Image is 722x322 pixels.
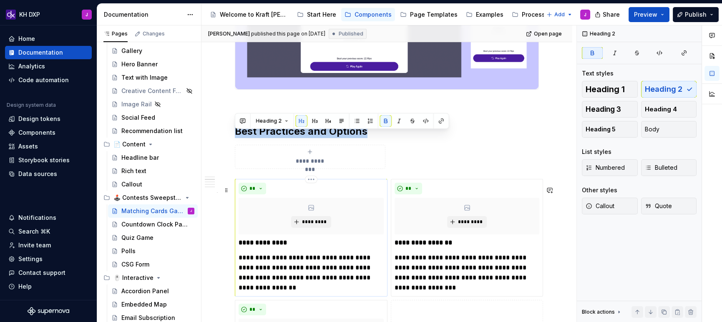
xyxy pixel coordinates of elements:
[100,191,198,204] div: 🕹️ Contests Sweepstakes Games
[208,30,250,37] span: [PERSON_NAME]
[108,111,198,124] a: Social Feed
[108,44,198,58] a: Gallery
[508,8,593,21] a: Process & Deliverables
[18,156,70,164] div: Storybook stories
[121,167,146,175] div: Rich text
[523,28,566,40] a: Open page
[108,231,198,244] a: Quiz Game
[582,309,615,315] div: Block actions
[554,11,565,18] span: Add
[121,73,168,82] div: Text with Image
[108,218,198,231] a: Countdown Clock Panel
[5,280,92,293] button: Help
[586,202,614,210] span: Callout
[251,30,325,37] div: published this page on [DATE]
[206,6,542,23] div: Page tree
[108,178,198,191] a: Callout
[397,8,461,21] a: Page Templates
[121,300,167,309] div: Embedded Map
[18,269,65,277] div: Contact support
[582,81,638,98] button: Heading 1
[108,151,198,164] a: Headline bar
[582,306,622,318] div: Block actions
[18,227,50,236] div: Search ⌘K
[103,30,128,37] div: Pages
[113,274,153,282] div: 🖱️ Interactive
[5,167,92,181] a: Data sources
[256,118,282,124] span: Heading 2
[121,153,159,162] div: Headline bar
[534,30,562,37] span: Open page
[18,48,63,57] div: Documentation
[18,241,51,249] div: Invite team
[108,164,198,178] a: Rich text
[5,266,92,279] button: Contact support
[28,307,69,315] svg: Supernova Logo
[86,11,88,18] div: J
[341,8,395,21] a: Components
[641,198,697,214] button: Quote
[544,9,575,20] button: Add
[591,7,625,22] button: Share
[18,170,57,178] div: Data sources
[641,101,697,118] button: Heading 4
[582,148,611,156] div: List styles
[108,58,198,71] a: Hero Banner
[121,47,142,55] div: Gallery
[18,128,55,137] div: Components
[7,102,56,108] div: Design system data
[113,140,146,148] div: 📄 Content
[121,87,184,95] div: Creative Content Feed
[582,101,638,118] button: Heading 3
[143,30,165,37] div: Changes
[5,60,92,73] a: Analytics
[5,32,92,45] a: Home
[410,10,458,19] div: Page Templates
[586,85,625,93] span: Heading 1
[252,115,292,127] button: Heading 2
[5,225,92,238] button: Search ⌘K
[582,198,638,214] button: Callout
[6,10,16,20] img: 0784b2da-6f85-42e6-8793-4468946223dc.png
[355,10,392,19] div: Components
[5,239,92,252] a: Invite team
[582,69,614,78] div: Text styles
[294,8,340,21] a: Start Here
[5,46,92,59] a: Documentation
[586,164,625,172] span: Numbered
[582,159,638,176] button: Numbered
[18,76,69,84] div: Code automation
[108,258,198,271] a: CSG Form
[18,62,45,70] div: Analytics
[645,202,672,210] span: Quote
[641,159,697,176] button: Bulleted
[18,282,32,291] div: Help
[476,10,503,19] div: Examples
[5,252,92,266] a: Settings
[121,260,149,269] div: CSG Form
[19,10,40,19] div: KH DXP
[685,10,707,19] span: Publish
[629,7,669,22] button: Preview
[5,73,92,87] a: Code automation
[121,60,158,68] div: Hero Banner
[307,10,336,19] div: Start Here
[586,125,616,133] span: Heading 5
[18,214,56,222] div: Notifications
[220,10,289,19] div: Welcome to Kraft [PERSON_NAME]
[108,124,198,138] a: Recommendation list
[108,298,198,311] a: Embedded Map
[5,140,92,153] a: Assets
[522,10,589,19] div: Process & Deliverables
[645,164,677,172] span: Bulleted
[121,100,152,108] div: Image Rail
[339,30,363,37] span: Published
[18,142,38,151] div: Assets
[100,271,198,284] div: 🖱️ Interactive
[673,7,719,22] button: Publish
[108,98,198,111] a: Image Rail
[2,5,95,23] button: KH DXPJ
[5,153,92,167] a: Storybook stories
[641,121,697,138] button: Body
